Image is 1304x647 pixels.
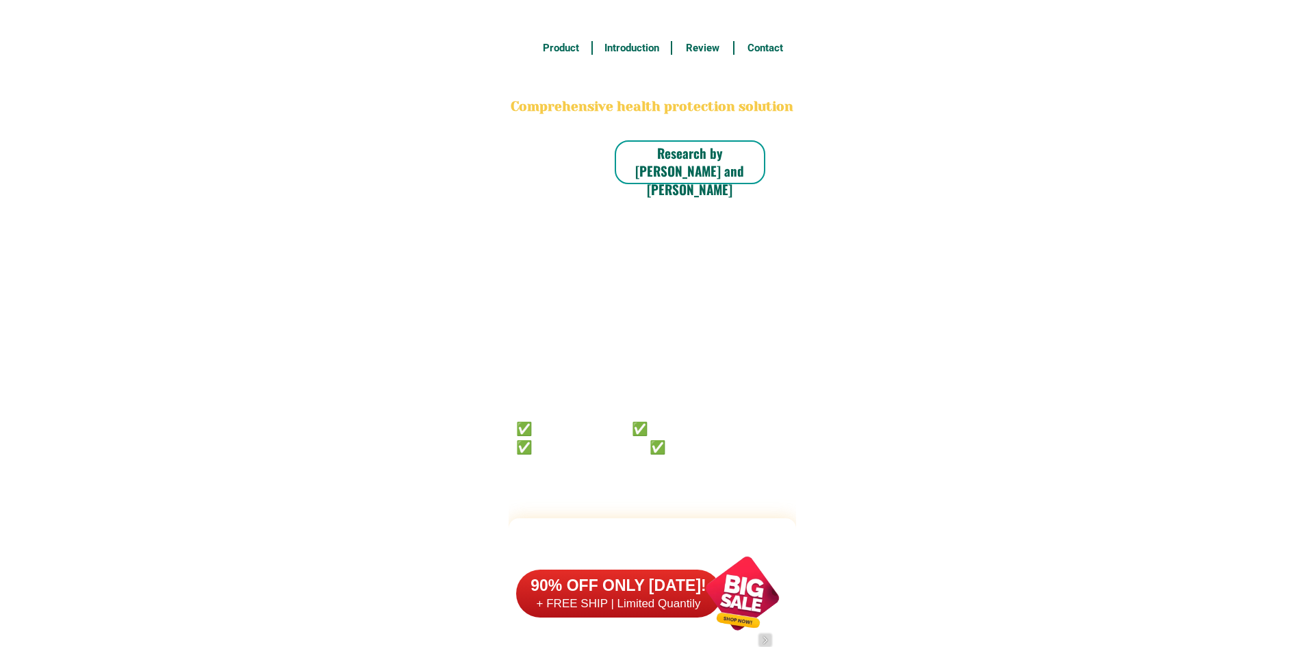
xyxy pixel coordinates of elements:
h6: 90% OFF ONLY [DATE]! [516,576,721,596]
h6: ✅ 𝙰𝚗𝚝𝚒 𝙲𝚊𝚗𝚌𝚎𝚛 ✅ 𝙰𝚗𝚝𝚒 𝚂𝚝𝚛𝚘𝚔𝚎 ✅ 𝙰𝚗𝚝𝚒 𝙳𝚒𝚊𝚋𝚎𝚝𝚒𝚌 ✅ 𝙳𝚒𝚊𝚋𝚎𝚝𝚎𝚜 [516,418,750,455]
h2: BONA VITA COFFEE [509,66,796,98]
h6: Review [680,40,726,56]
h2: FAKE VS ORIGINAL [509,529,796,566]
h6: Product [537,40,584,56]
h2: Comprehensive health protection solution [509,97,796,117]
h6: + FREE SHIP | Limited Quantily [516,596,721,611]
h6: Introduction [600,40,663,56]
h3: FREE SHIPPING NATIONWIDE [509,8,796,28]
h6: Contact [742,40,789,56]
h6: Research by [PERSON_NAME] and [PERSON_NAME] [615,144,765,199]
